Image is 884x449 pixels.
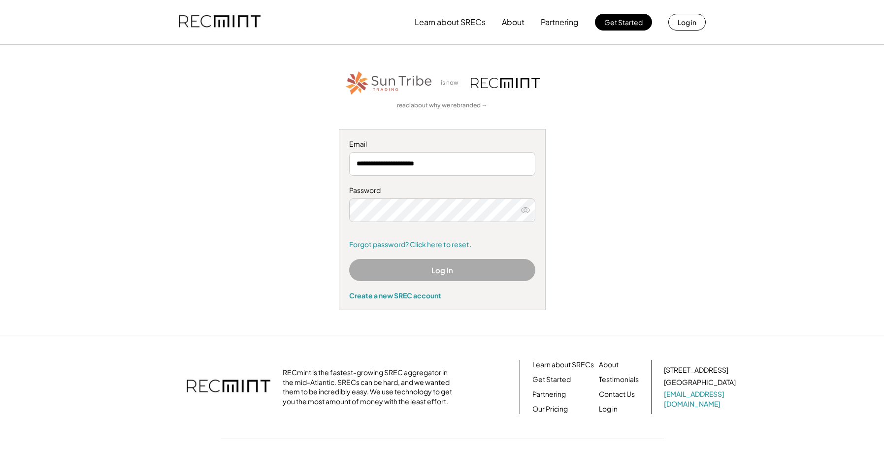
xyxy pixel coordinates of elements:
a: Partnering [532,389,566,399]
button: Log in [668,14,706,31]
a: Our Pricing [532,404,568,414]
a: Learn about SRECs [532,360,594,370]
button: About [502,12,524,32]
div: RECmint is the fastest-growing SREC aggregator in the mid-Atlantic. SRECs can be hard, and we wan... [283,368,458,406]
img: recmint-logotype%403x.png [187,370,270,404]
div: [STREET_ADDRESS] [664,365,728,375]
a: Contact Us [599,389,635,399]
div: Create a new SREC account [349,291,535,300]
div: is now [438,79,466,87]
button: Partnering [541,12,579,32]
img: recmint-logotype%403x.png [179,5,261,39]
div: Email [349,139,535,149]
a: Get Started [532,375,571,385]
img: STT_Horizontal_Logo%2B-%2BColor.png [345,69,433,96]
button: Log In [349,259,535,281]
div: [GEOGRAPHIC_DATA] [664,378,736,387]
a: Log in [599,404,618,414]
a: Forgot password? Click here to reset. [349,240,535,250]
div: Password [349,186,535,195]
a: [EMAIL_ADDRESS][DOMAIN_NAME] [664,389,738,409]
a: Testimonials [599,375,639,385]
img: recmint-logotype%403x.png [471,78,540,88]
a: read about why we rebranded → [397,101,488,110]
a: About [599,360,619,370]
button: Learn about SRECs [415,12,486,32]
button: Get Started [595,14,652,31]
